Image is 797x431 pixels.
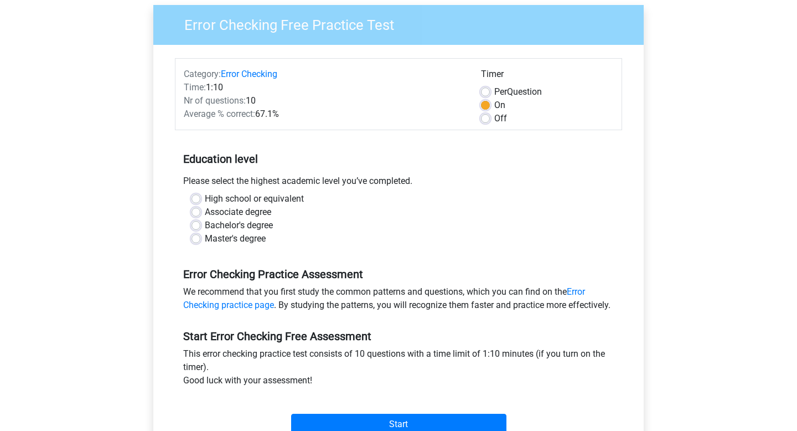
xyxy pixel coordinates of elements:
div: Timer [481,68,613,85]
span: Time: [184,82,206,93]
h3: Error Checking Free Practice Test [171,12,635,34]
h5: Error Checking Practice Assessment [183,268,614,281]
span: Average % correct: [184,109,255,119]
h5: Education level [183,148,614,170]
span: Per [494,86,507,97]
label: Master's degree [205,232,266,245]
h5: Start Error Checking Free Assessment [183,330,614,343]
label: On [494,99,505,112]
label: Question [494,85,542,99]
div: We recommend that you first study the common patterns and questions, which you can find on the . ... [175,285,622,316]
label: Associate degree [205,206,271,219]
label: High school or equivalent [205,192,304,206]
span: Category: [184,69,221,79]
div: 10 [175,94,473,107]
a: Error Checking [221,69,277,79]
span: Nr of questions: [184,95,246,106]
div: Please select the highest academic level you’ve completed. [175,175,622,192]
div: 67.1% [175,107,473,121]
div: This error checking practice test consists of 10 questions with a time limit of 1:10 minutes (if ... [175,347,622,392]
label: Bachelor's degree [205,219,273,232]
label: Off [494,112,507,125]
div: 1:10 [175,81,473,94]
